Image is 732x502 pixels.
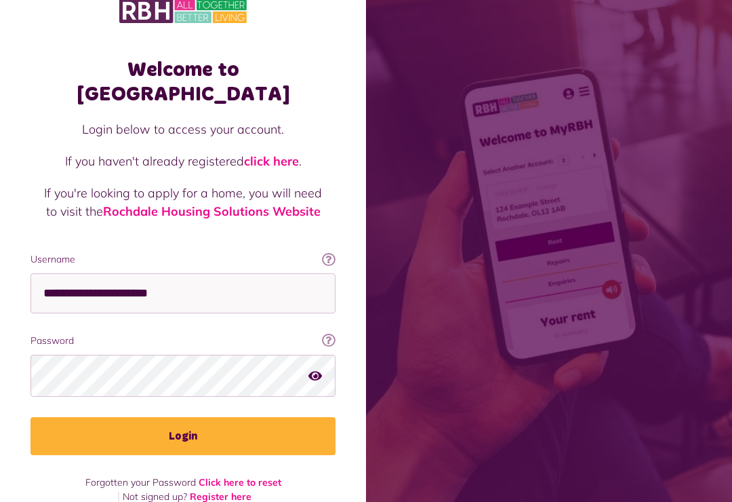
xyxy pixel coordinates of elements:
button: Login [30,417,335,455]
label: Username [30,252,335,267]
p: If you're looking to apply for a home, you will need to visit the [44,184,322,220]
a: Rochdale Housing Solutions Website [103,204,321,219]
label: Password [30,334,335,348]
span: Forgotten your Password [85,476,196,488]
a: Click here to reset [199,476,281,488]
a: click here [244,153,299,169]
p: Login below to access your account. [44,120,322,138]
h1: Welcome to [GEOGRAPHIC_DATA] [30,58,335,107]
p: If you haven't already registered . [44,152,322,170]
